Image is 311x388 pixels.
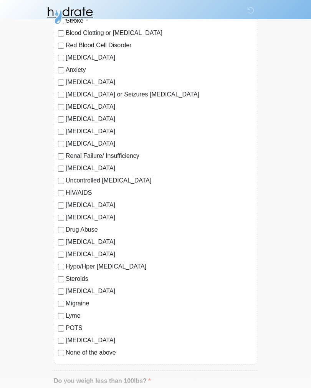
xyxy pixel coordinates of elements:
[58,313,64,319] input: Lyme
[66,164,253,173] label: [MEDICAL_DATA]
[58,116,64,123] input: [MEDICAL_DATA]
[66,262,253,271] label: Hypo/Hper [MEDICAL_DATA]
[66,348,253,357] label: None of the above
[58,215,64,221] input: [MEDICAL_DATA]
[58,252,64,258] input: [MEDICAL_DATA]
[46,6,94,25] img: Hydrate IV Bar - Fort Collins Logo
[66,201,253,210] label: [MEDICAL_DATA]
[66,53,253,62] label: [MEDICAL_DATA]
[54,376,151,386] label: Do you weigh less than 100lbs?
[58,227,64,233] input: Drug Abuse
[58,104,64,110] input: [MEDICAL_DATA]
[58,80,64,86] input: [MEDICAL_DATA]
[66,237,253,247] label: [MEDICAL_DATA]
[66,250,253,259] label: [MEDICAL_DATA]
[58,289,64,295] input: [MEDICAL_DATA]
[66,323,253,333] label: POTS
[66,213,253,222] label: [MEDICAL_DATA]
[66,336,253,345] label: [MEDICAL_DATA]
[58,276,64,282] input: Steroids
[66,90,253,99] label: [MEDICAL_DATA] or Seizures [MEDICAL_DATA]
[58,55,64,61] input: [MEDICAL_DATA]
[58,202,64,209] input: [MEDICAL_DATA]
[66,299,253,308] label: Migraine
[66,287,253,296] label: [MEDICAL_DATA]
[66,127,253,136] label: [MEDICAL_DATA]
[58,67,64,73] input: Anxiety
[66,78,253,87] label: [MEDICAL_DATA]
[58,190,64,196] input: HIV/AIDS
[58,92,64,98] input: [MEDICAL_DATA] or Seizures [MEDICAL_DATA]
[58,325,64,332] input: POTS
[66,28,253,38] label: Blood Clotting or [MEDICAL_DATA]
[58,301,64,307] input: Migraine
[58,239,64,245] input: [MEDICAL_DATA]
[58,178,64,184] input: Uncontrolled [MEDICAL_DATA]
[58,350,64,356] input: None of the above
[66,188,253,197] label: HIV/AIDS
[58,129,64,135] input: [MEDICAL_DATA]
[66,102,253,111] label: [MEDICAL_DATA]
[66,65,253,75] label: Anxiety
[66,176,253,185] label: Uncontrolled [MEDICAL_DATA]
[66,225,253,234] label: Drug Abuse
[58,153,64,159] input: Renal Failure/ Insufficiency
[58,43,64,49] input: Red Blood Cell Disorder
[66,41,253,50] label: Red Blood Cell Disorder
[58,264,64,270] input: Hypo/Hper [MEDICAL_DATA]
[58,338,64,344] input: [MEDICAL_DATA]
[66,151,253,161] label: Renal Failure/ Insufficiency
[58,166,64,172] input: [MEDICAL_DATA]
[66,114,253,124] label: [MEDICAL_DATA]
[66,311,253,320] label: Lyme
[58,30,64,36] input: Blood Clotting or [MEDICAL_DATA]
[66,274,253,284] label: Steroids
[66,139,253,148] label: [MEDICAL_DATA]
[58,141,64,147] input: [MEDICAL_DATA]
